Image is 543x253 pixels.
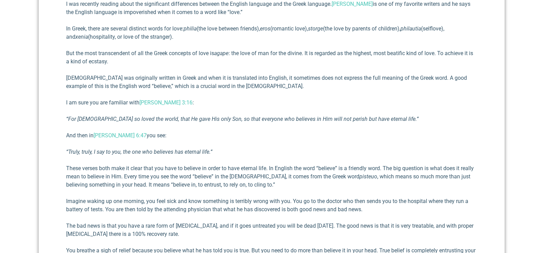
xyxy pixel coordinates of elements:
a: [PERSON_NAME] [332,1,373,7]
em: “For [DEMOGRAPHIC_DATA] so loved the world, that He gave His only Son, so that everyone who belie... [66,116,419,122]
p: And then in you see: [66,131,477,140]
a: [PERSON_NAME] 6:47 [94,132,147,139]
p: In Greek, there are several distinct words for love: (the love between friends), (romantic love),... [66,25,477,41]
em: agape [214,50,229,56]
em: storge [308,25,323,32]
em: “Truly, truly, I say to you, the one who believes has eternal life.” [66,149,212,155]
em: philia [184,25,197,32]
em: eros [260,25,270,32]
p: The bad news is that you have a rare form of [MEDICAL_DATA], and if it goes untreated you will be... [66,222,477,238]
em: pisteuo [359,173,377,180]
p: These verses both make it clear that you have to believe in order to have eternal life. In Englis... [66,164,477,189]
p: But the most transcendent of all the Greek concepts of love is : the love of man for the divine. ... [66,49,477,66]
p: I am sure you are familiar with : [66,99,477,107]
p: Imagine waking up one morning, you feel sick and know something is terribly wrong with you. You g... [66,197,477,214]
a: [PERSON_NAME] 3:16 [139,99,193,106]
em: philautia [400,25,421,32]
em: xenia [75,34,88,40]
p: [DEMOGRAPHIC_DATA] was originally written in Greek and when it is translated into English, it som... [66,74,477,90]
